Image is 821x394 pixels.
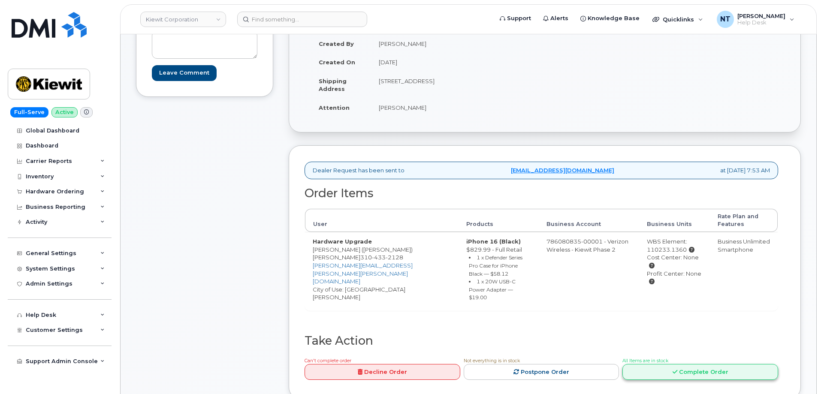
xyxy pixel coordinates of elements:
[711,11,800,28] div: Nicholas Taylor
[622,358,668,364] span: All Items are in stock
[305,364,460,380] a: Decline Order
[647,238,702,253] div: WBS Element: 110233.1360
[588,14,640,23] span: Knowledge Base
[305,162,778,179] div: Dealer Request has been sent to at [DATE] 7:53 AM
[639,209,710,232] th: Business Units
[140,12,226,27] a: Kiewit Corporation
[469,278,516,301] small: 1 x 20W USB-C Power Adapter — $19.00
[319,104,350,111] strong: Attention
[305,358,351,364] span: Can't complete order
[663,16,694,23] span: Quicklinks
[319,40,354,47] strong: Created By
[319,78,347,93] strong: Shipping Address
[784,357,815,388] iframe: Messenger Launcher
[539,232,639,310] td: 786080835-00001 - Verizon Wireless - Kiewit Phase 2
[511,166,614,174] a: [EMAIL_ADDRESS][DOMAIN_NAME]
[372,254,386,261] span: 433
[469,254,522,277] small: 1 x Defender Series Pro Case for iPhone Black — $58.12
[371,98,538,117] td: [PERSON_NAME]
[305,334,778,347] h2: Take Action
[647,253,702,269] div: Cost Center: None
[720,14,730,24] span: NT
[550,14,568,23] span: Alerts
[466,238,521,245] strong: iPhone 16 (Black)
[386,254,403,261] span: 2128
[464,364,619,380] a: Postpone Order
[371,34,538,53] td: [PERSON_NAME]
[710,209,778,232] th: Rate Plan and Features
[464,358,520,364] span: Not everything is in stock
[539,209,639,232] th: Business Account
[371,53,538,72] td: [DATE]
[360,254,403,261] span: 310
[507,14,531,23] span: Support
[305,187,778,200] h2: Order Items
[371,72,538,98] td: [STREET_ADDRESS]
[459,232,539,310] td: $829.99 - Full Retail
[313,238,372,245] strong: Hardware Upgrade
[647,270,702,286] div: Profit Center: None
[305,232,459,310] td: [PERSON_NAME] ([PERSON_NAME]) [PERSON_NAME] City of Use: [GEOGRAPHIC_DATA][PERSON_NAME]
[152,65,217,81] input: Leave Comment
[319,59,355,66] strong: Created On
[710,232,778,310] td: Business Unlimited Smartphone
[737,12,785,19] span: [PERSON_NAME]
[494,10,537,27] a: Support
[646,11,709,28] div: Quicklinks
[622,364,778,380] a: Complete Order
[537,10,574,27] a: Alerts
[574,10,646,27] a: Knowledge Base
[313,262,413,285] a: [PERSON_NAME][EMAIL_ADDRESS][PERSON_NAME][PERSON_NAME][DOMAIN_NAME]
[737,19,785,26] span: Help Desk
[305,209,459,232] th: User
[459,209,539,232] th: Products
[237,12,367,27] input: Find something...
